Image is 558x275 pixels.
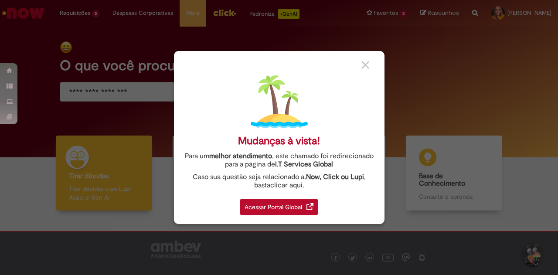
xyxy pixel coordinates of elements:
img: redirect_link.png [306,203,313,210]
a: I.T Services Global [275,155,333,169]
div: Acessar Portal Global [240,199,318,215]
div: Caso sua questão seja relacionado a , basta . [180,173,378,190]
div: Para um , este chamado foi redirecionado para a página de [180,152,378,169]
img: island.png [251,73,308,130]
div: Mudanças à vista! [238,135,320,147]
a: clicar aqui [270,176,303,190]
strong: .Now, Click ou Lupi [304,173,364,181]
strong: melhor atendimento [209,152,272,160]
img: close_button_grey.png [361,61,369,69]
a: Acessar Portal Global [240,194,318,215]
